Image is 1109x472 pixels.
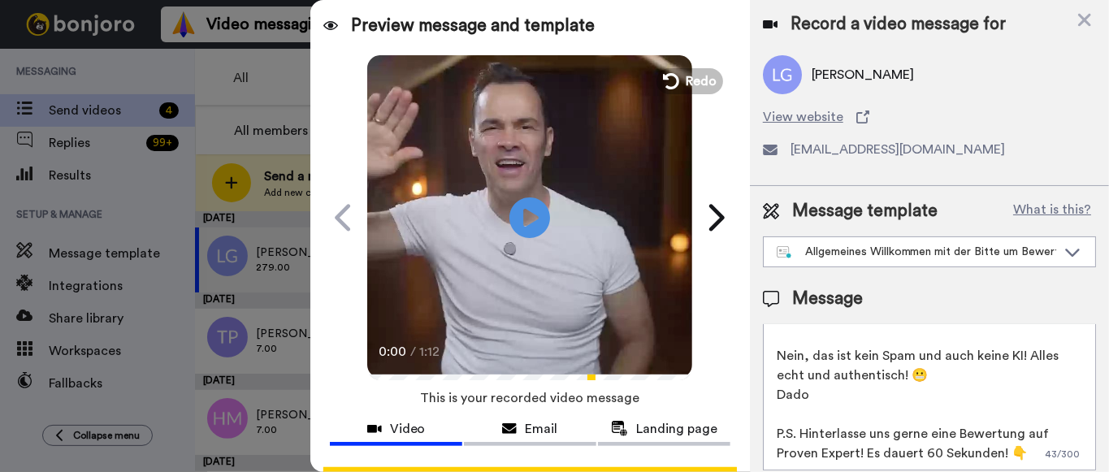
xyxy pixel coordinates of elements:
[777,246,792,259] img: nextgen-template.svg
[777,244,1056,260] div: Allgemeines Willkommen mit der Bitte um Bewertung
[636,419,717,439] span: Landing page
[419,342,448,362] span: 1:12
[525,419,557,439] span: Email
[379,342,407,362] span: 0:00
[763,107,1096,127] a: View website
[410,342,416,362] span: /
[1008,199,1096,223] button: What is this?
[792,199,938,223] span: Message template
[390,419,426,439] span: Video
[763,107,843,127] span: View website
[420,380,639,416] span: This is your recorded video message
[791,140,1005,159] span: [EMAIL_ADDRESS][DOMAIN_NAME]
[792,287,863,311] span: Message
[763,324,1096,470] textarea: Hallo, {first_name} Ich ([PERSON_NAME]) habe ein persönliches, echtes Video für dich aufgenommen!...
